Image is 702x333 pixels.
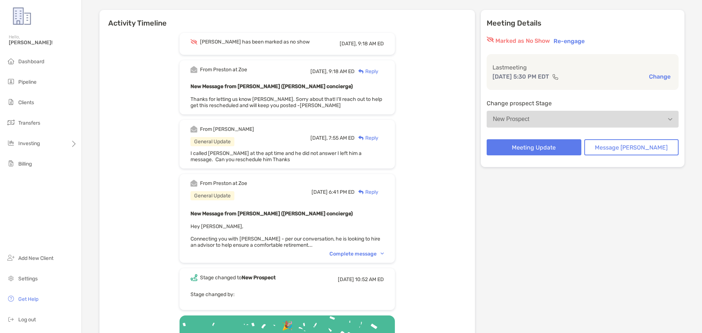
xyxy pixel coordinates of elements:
b: New Message from [PERSON_NAME] ([PERSON_NAME] concierge) [190,211,353,217]
h6: Activity Timeline [99,10,475,27]
button: Message [PERSON_NAME] [584,139,679,155]
span: [DATE], [310,68,328,75]
div: From Preston at Zoe [200,180,247,186]
img: red eyr [487,37,494,42]
button: New Prospect [487,111,679,128]
span: Hey [PERSON_NAME], Connecting you with [PERSON_NAME] - per our conversation, he is looking to hir... [190,223,380,248]
div: Reply [355,68,378,75]
span: 9:18 AM ED [358,41,384,47]
p: Change prospect Stage [487,99,679,108]
img: billing icon [7,159,15,168]
img: Event icon [190,274,197,281]
p: Meeting Details [487,19,679,28]
img: Chevron icon [381,253,384,255]
div: General Update [190,191,234,200]
div: Reply [355,188,378,196]
img: Zoe Logo [9,3,35,29]
img: Open dropdown arrow [668,118,672,121]
span: [DATE] [338,276,354,283]
span: Pipeline [18,79,37,85]
img: logout icon [7,315,15,323]
img: Reply icon [358,190,364,194]
span: Transfers [18,120,40,126]
img: add_new_client icon [7,253,15,262]
b: New Message from [PERSON_NAME] ([PERSON_NAME] concierge) [190,83,353,90]
span: Log out [18,317,36,323]
span: Add New Client [18,255,53,261]
span: I called [PERSON_NAME] at the apt time and he did not answer I left him a message. Can you resche... [190,150,362,163]
img: dashboard icon [7,57,15,65]
span: [PERSON_NAME]! [9,39,77,46]
p: Last meeting [492,63,673,72]
span: 7:55 AM ED [329,135,355,141]
img: pipeline icon [7,77,15,86]
p: [DATE] 5:30 PM EDT [492,72,549,81]
img: Event icon [190,126,197,133]
b: New Prospect [242,275,276,281]
button: Change [647,73,673,80]
div: New Prospect [493,116,529,122]
div: Stage changed to [200,275,276,281]
div: [PERSON_NAME] has been marked as no show [200,39,310,45]
span: [DATE] [312,189,328,195]
div: From Preston at Zoe [200,67,247,73]
img: settings icon [7,274,15,283]
div: Complete message [329,251,384,257]
span: Dashboard [18,58,44,65]
div: Reply [355,134,378,142]
img: communication type [552,74,559,80]
span: Clients [18,99,34,106]
p: Marked as No Show [495,37,550,45]
button: Meeting Update [487,139,581,155]
img: Event icon [190,180,197,187]
div: General Update [190,137,234,146]
img: Reply icon [358,136,364,140]
span: Get Help [18,296,38,302]
span: 10:52 AM ED [355,276,384,283]
p: Stage changed by: [190,290,384,299]
button: Re-engage [551,37,587,45]
img: Reply icon [358,69,364,74]
span: Settings [18,276,38,282]
span: 9:18 AM ED [329,68,355,75]
div: 🎉 [279,321,296,331]
div: From [PERSON_NAME] [200,126,254,132]
img: get-help icon [7,294,15,303]
img: investing icon [7,139,15,147]
img: clients icon [7,98,15,106]
img: Event icon [190,39,197,45]
span: Billing [18,161,32,167]
span: 6:41 PM ED [329,189,355,195]
span: [DATE], [310,135,328,141]
img: transfers icon [7,118,15,127]
span: [DATE], [340,41,357,47]
img: Event icon [190,66,197,73]
span: Investing [18,140,40,147]
span: Thanks for letting us know [PERSON_NAME]. Sorry about that! I'll reach out to help get this resch... [190,96,382,109]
